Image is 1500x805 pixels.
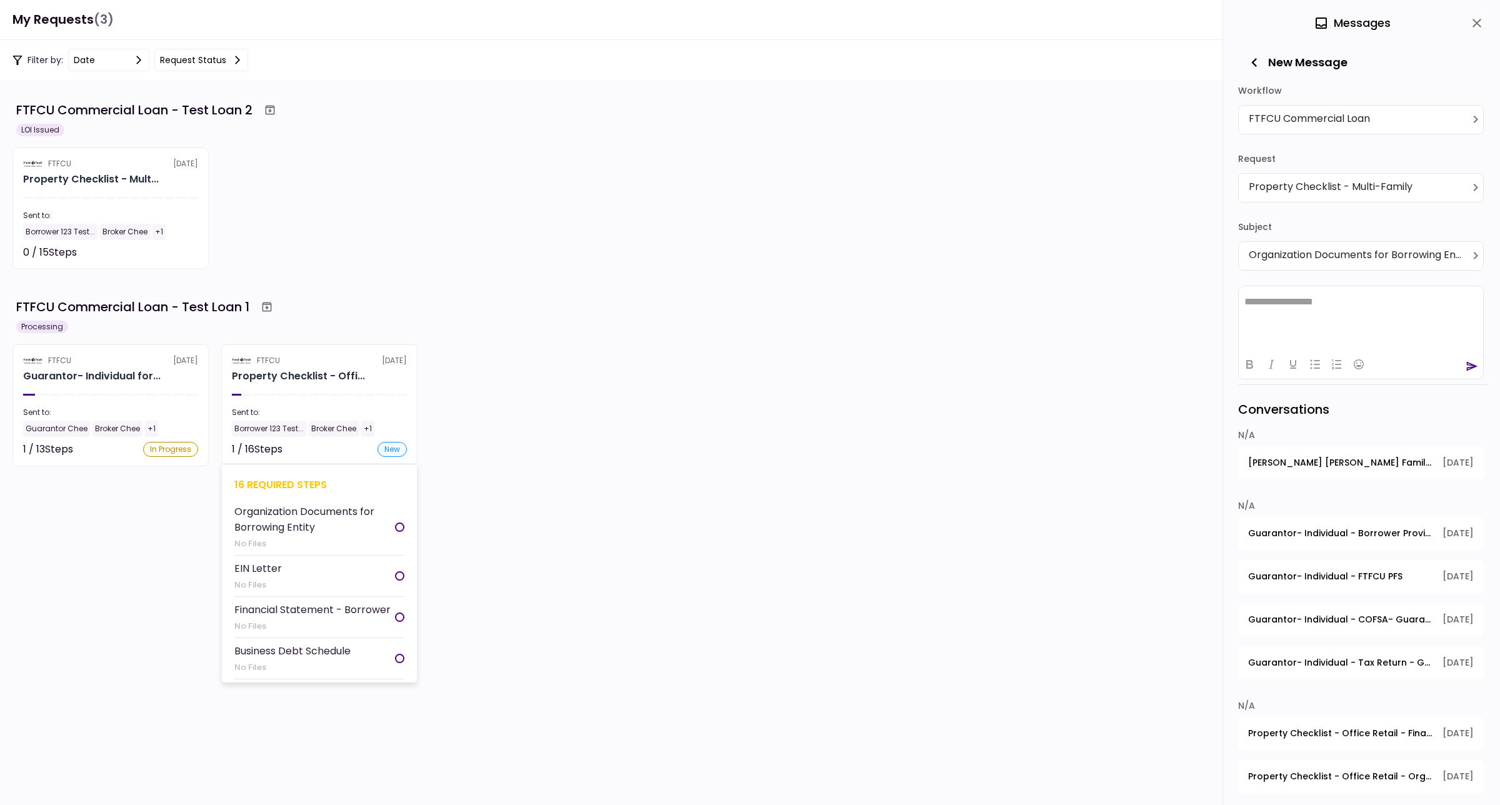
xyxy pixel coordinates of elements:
span: [DATE] [1442,656,1474,669]
span: [DATE] [1442,770,1474,783]
div: [DATE] [23,355,198,366]
div: FTFCU Commercial Loan - Test Loan 1 [16,297,249,316]
button: Emojis [1348,356,1369,373]
span: [DATE] [1442,527,1474,540]
button: Request status [154,49,248,71]
button: open-conversation [1238,446,1484,479]
button: open-conversation [1238,560,1484,593]
span: Guarantor- Individual - Tax Return - Guarantor [1248,656,1434,669]
span: [DATE] [1442,456,1474,469]
div: Guarantor- Individual for 123 Test Company Test Person 1 [23,369,161,384]
button: open-conversation [1238,760,1484,793]
div: +1 [145,421,158,437]
div: Request [1238,149,1484,168]
h1: My Requests [12,7,114,32]
div: No Files [234,661,351,674]
div: FTFCU [48,355,71,366]
span: Property Checklist - Office Retail - Financial Statement - Borrower [1248,727,1434,740]
img: Partner logo [232,355,252,366]
span: Guarantor- Individual - COFSA- Guarantor [1248,613,1434,626]
button: Italic [1261,356,1282,373]
button: date [68,49,149,71]
button: open-conversation [1238,603,1484,636]
button: Archive workflow [256,296,278,318]
button: Bold [1239,356,1260,373]
span: (3) [94,7,114,32]
div: Property Checklist - Multi-Family 12345 1st St, Hillsboro, OR 97124 [23,172,159,187]
div: Processing [16,321,68,333]
div: No Files [234,579,282,591]
img: Partner logo [23,158,43,169]
div: N/A [1238,699,1484,717]
div: FTFCU Commercial Loan [1249,111,1478,129]
button: open-conversation [1238,517,1484,550]
div: Not started [142,245,198,260]
button: Archive workflow [259,99,281,121]
div: Subject [1238,217,1484,236]
div: +1 [152,224,166,240]
div: Borrower 123 Test... [232,421,306,437]
div: 0 / 15 Steps [23,245,77,260]
span: [DATE] [1442,570,1474,583]
div: FTFCU [257,355,280,366]
div: In Progress [143,442,198,457]
div: FTFCU [48,158,71,169]
button: Underline [1282,356,1304,373]
div: 16 required steps [234,477,404,492]
div: FTFCU Commercial Loan - Test Loan 2 [16,101,252,119]
div: 1 / 16 Steps [232,442,282,457]
div: Borrower 123 Test... [23,224,97,240]
img: Partner logo [23,355,43,366]
button: Numbered list [1326,356,1347,373]
div: 1 / 13 Steps [23,442,73,457]
div: Messages [1314,14,1391,32]
iframe: Rich Text Area [1239,286,1483,349]
button: open-conversation [1238,717,1484,750]
span: Property Checklist - Office Retail - Organization Documents for Borrowing Entity [1248,770,1434,783]
div: LOI Issued [16,124,64,136]
div: [DATE] [232,355,407,366]
span: [PERSON_NAME] [PERSON_NAME] Family Revocable Trust-Guarantor - Tax Return - Guarantor [1248,456,1434,469]
div: Organization Documents for Borrowing Entity [1249,247,1478,265]
span: Guarantor- Individual - FTFCU PFS [1248,570,1402,583]
div: [DATE] [23,158,198,169]
div: new [377,442,407,457]
div: No Files [234,537,395,550]
span: Guarantor- Individual - Borrower Provided PFS [1248,527,1434,540]
div: date [74,53,95,67]
button: open-conversation [1238,646,1484,679]
div: Property Checklist - Office Retail 456 Main St, Hillsboro, OR [232,369,365,384]
span: [DATE] [1442,613,1474,626]
div: Sent to: [23,210,198,221]
div: Conversations [1238,384,1487,429]
div: Property Checklist - Multi-Family [1249,179,1478,197]
div: Business Debt Schedule [234,643,351,659]
button: send [1466,360,1478,372]
div: Broker Chee [100,224,150,240]
div: Broker Chee [309,421,359,437]
div: Broker Chee [92,421,142,437]
div: Workflow [1238,81,1484,100]
div: EIN Letter [234,561,282,576]
div: Filter by: [12,49,248,71]
div: N/A [1238,499,1484,517]
div: +1 [361,421,374,437]
div: Sent to: [232,407,407,418]
div: No Files [234,620,391,632]
span: [DATE] [1442,727,1474,740]
div: Financial Statement - Borrower [234,602,391,617]
div: Organization Documents for Borrowing Entity [234,504,395,535]
div: N/A [1238,429,1484,446]
button: Bullet list [1304,356,1326,373]
div: Sent to: [23,407,198,418]
div: Guarantor Chee [23,421,90,437]
button: close [1466,12,1487,34]
button: New Message [1238,46,1357,79]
